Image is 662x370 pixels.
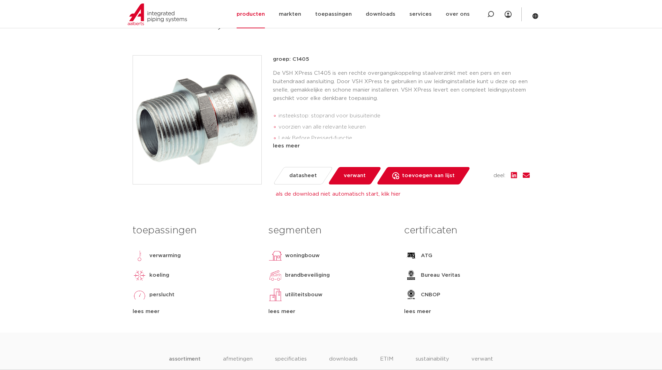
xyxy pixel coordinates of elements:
[149,252,181,260] p: verwarming
[133,268,147,282] img: koeling
[404,224,529,238] h3: certificaten
[285,252,320,260] p: woningbouw
[149,271,169,280] p: koeling
[421,252,432,260] p: ATG
[276,191,401,197] a: als de download niet automatisch start, klik hier
[421,291,440,299] p: CNBOP
[268,288,282,302] img: utiliteitsbouw
[133,56,261,184] img: Product Image for VSH XPress Staalverzinkt overgang (press x buitendraad)
[285,291,322,299] p: utiliteitsbouw
[133,288,147,302] img: perslucht
[344,170,366,181] span: verwant
[273,142,530,150] div: lees meer
[404,268,418,282] img: Bureau Veritas
[327,167,381,184] a: verwant
[268,268,282,282] img: brandbeveiliging
[133,224,258,238] h3: toepassingen
[268,249,282,263] img: woningbouw
[273,69,530,103] p: De VSH XPress C1405 is een rechte overgangskoppeling staalverzinkt met een pers en een buitendraa...
[278,122,530,133] li: voorzien van alle relevante keuren
[149,291,174,299] p: perslucht
[273,55,530,64] p: groep: C1405
[404,288,418,302] img: CNBOP
[404,249,418,263] img: ATG
[278,133,530,144] li: Leak Before Pressed-functie
[402,170,455,181] span: toevoegen aan lijst
[289,170,317,181] span: datasheet
[421,271,460,280] p: Bureau Veritas
[268,307,394,316] div: lees meer
[278,110,530,122] li: insteekstop: stoprand voor buisuiteinde
[268,224,394,238] h3: segmenten
[133,249,147,263] img: verwarming
[133,307,258,316] div: lees meer
[273,167,333,184] a: datasheet
[285,271,330,280] p: brandbeveiliging
[493,172,505,180] span: deel:
[404,307,529,316] div: lees meer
